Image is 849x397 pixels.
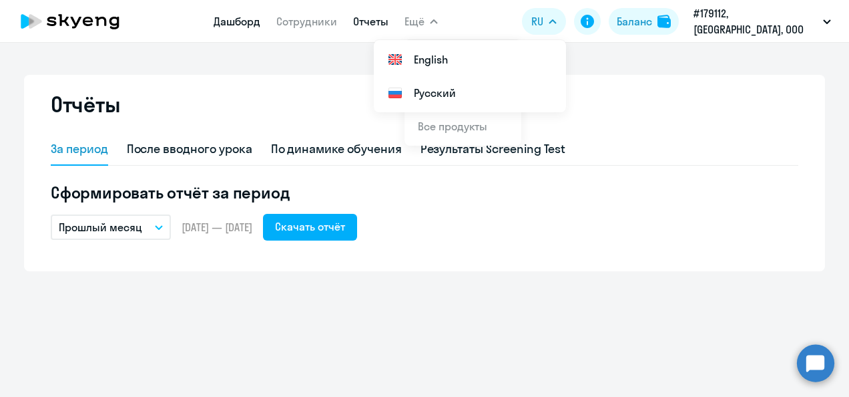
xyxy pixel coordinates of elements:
[353,15,388,28] a: Отчеты
[51,182,798,203] h5: Сформировать отчёт за период
[617,13,652,29] div: Баланс
[687,5,838,37] button: #179112, [GEOGRAPHIC_DATA], ООО
[404,8,438,35] button: Ещё
[420,140,566,158] div: Результаты Screening Test
[59,219,142,235] p: Прошлый месяц
[374,40,566,112] ul: Ещё
[522,8,566,35] button: RU
[657,15,671,28] img: balance
[214,15,260,28] a: Дашборд
[263,214,357,241] button: Скачать отчёт
[275,219,345,235] div: Скачать отчёт
[387,85,403,101] img: Русский
[271,140,402,158] div: По динамике обучения
[182,220,252,235] span: [DATE] — [DATE]
[51,91,120,118] h2: Отчёты
[51,215,171,240] button: Прошлый месяц
[418,120,487,133] a: Все продукты
[404,13,425,29] span: Ещё
[127,140,252,158] div: После вводного урока
[276,15,337,28] a: Сотрудники
[531,13,543,29] span: RU
[387,51,403,68] img: English
[609,8,679,35] button: Балансbalance
[693,5,818,37] p: #179112, [GEOGRAPHIC_DATA], ООО
[51,140,108,158] div: За период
